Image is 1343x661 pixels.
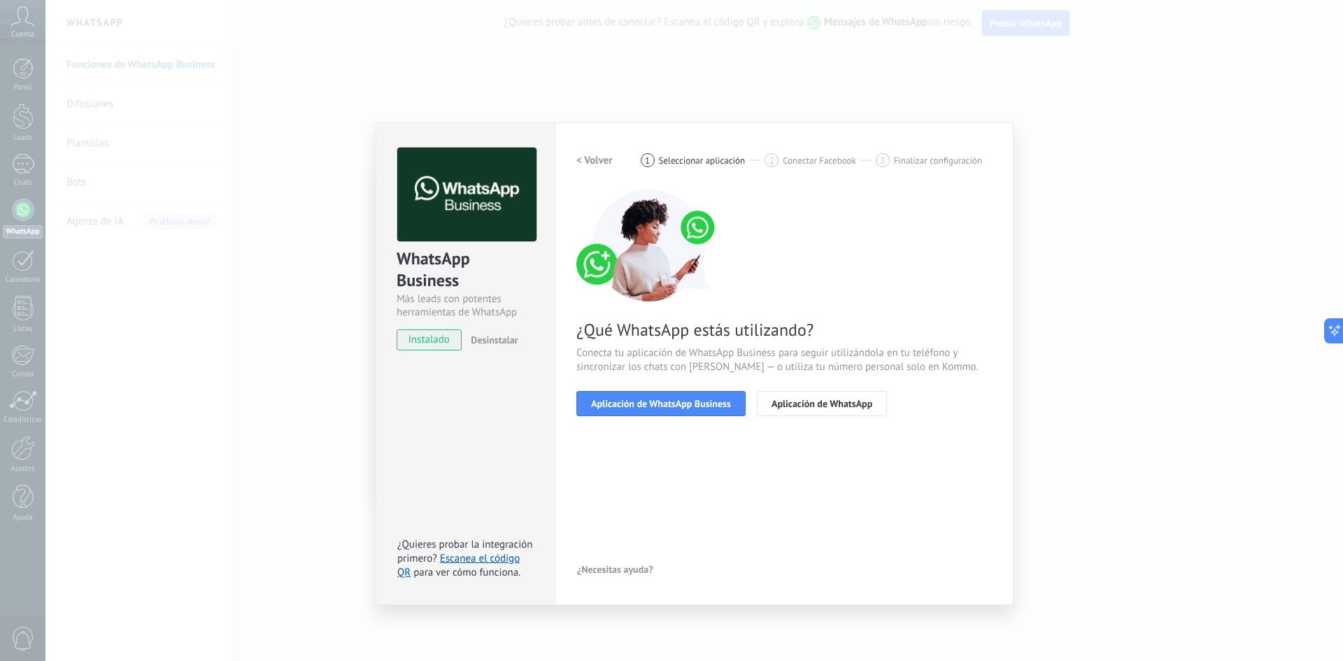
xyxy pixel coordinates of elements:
span: Desinstalar [471,334,518,346]
span: Conectar Facebook [783,155,856,166]
span: ¿Quieres probar la integración primero? [397,538,533,565]
span: 1 [645,155,650,166]
span: 3 [880,155,885,166]
span: Aplicación de WhatsApp Business [591,399,731,408]
span: instalado [397,329,461,350]
span: Conecta tu aplicación de WhatsApp Business para seguir utilizándola en tu teléfono y sincronizar ... [576,346,992,374]
span: Finalizar configuración [894,155,982,166]
button: < Volver [576,148,613,173]
div: Más leads con potentes herramientas de WhatsApp [397,292,534,319]
button: Aplicación de WhatsApp Business [576,391,746,416]
img: logo_main.png [397,148,537,242]
span: Aplicación de WhatsApp [772,399,872,408]
button: ¿Necesitas ayuda? [576,559,654,580]
span: ¿Qué WhatsApp estás utilizando? [576,319,992,341]
span: ¿Necesitas ayuda? [577,564,653,574]
span: Seleccionar aplicación [659,155,746,166]
button: Desinstalar [465,329,518,350]
div: WhatsApp Business [397,248,534,292]
span: para ver cómo funciona. [413,566,520,579]
span: 2 [769,155,774,166]
img: connect number [576,190,723,301]
button: Aplicación de WhatsApp [757,391,887,416]
h2: < Volver [576,154,613,167]
a: Escanea el código QR [397,552,520,579]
